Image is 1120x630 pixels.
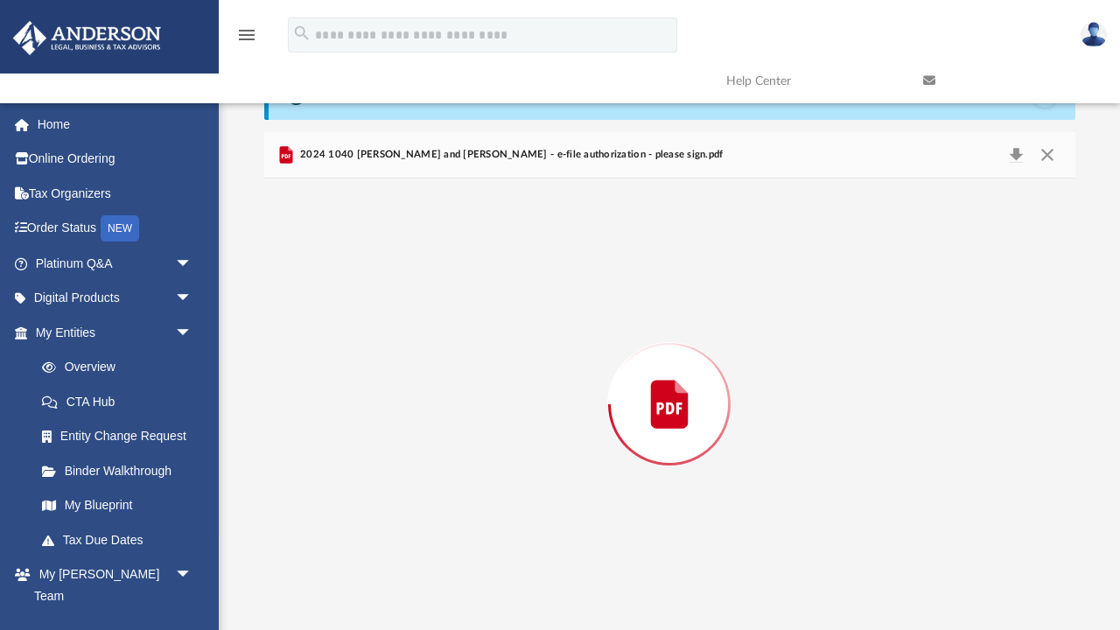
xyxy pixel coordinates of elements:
[1081,22,1107,47] img: User Pic
[24,522,219,557] a: Tax Due Dates
[264,132,1075,630] div: Preview
[1001,143,1032,167] button: Download
[24,419,219,454] a: Entity Change Request
[24,488,210,523] a: My Blueprint
[236,24,257,45] i: menu
[713,46,910,115] a: Help Center
[175,315,210,351] span: arrow_drop_down
[24,350,219,385] a: Overview
[292,24,311,43] i: search
[12,176,219,211] a: Tax Organizers
[24,384,219,419] a: CTA Hub
[12,557,210,613] a: My [PERSON_NAME] Teamarrow_drop_down
[12,315,219,350] a: My Entitiesarrow_drop_down
[12,211,219,247] a: Order StatusNEW
[175,281,210,317] span: arrow_drop_down
[8,21,166,55] img: Anderson Advisors Platinum Portal
[175,246,210,282] span: arrow_drop_down
[175,557,210,593] span: arrow_drop_down
[12,107,219,142] a: Home
[12,142,219,177] a: Online Ordering
[101,215,139,241] div: NEW
[236,33,257,45] a: menu
[12,281,219,316] a: Digital Productsarrow_drop_down
[297,147,724,163] span: 2024 1040 [PERSON_NAME] and [PERSON_NAME] - e-file authorization - please sign.pdf
[24,453,219,488] a: Binder Walkthrough
[12,246,219,281] a: Platinum Q&Aarrow_drop_down
[1032,143,1063,167] button: Close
